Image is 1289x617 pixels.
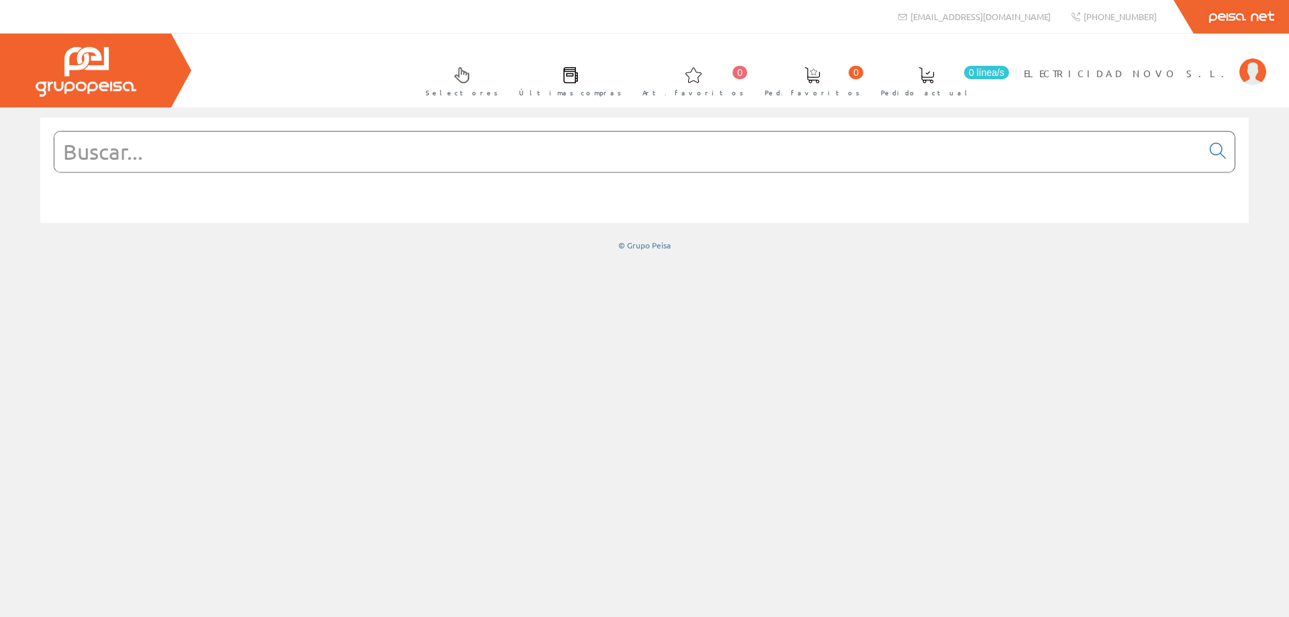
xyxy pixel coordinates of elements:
[1024,66,1233,80] span: ELECTRICIDAD NOVO S.L.
[765,86,860,99] span: Ped. favoritos
[849,66,863,79] span: 0
[54,132,1202,172] input: Buscar...
[881,86,972,99] span: Pedido actual
[36,47,136,97] img: Grupo Peisa
[1084,11,1157,22] span: [PHONE_NUMBER]
[412,56,505,105] a: Selectores
[40,240,1249,251] div: © Grupo Peisa
[506,56,628,105] a: Últimas compras
[1024,56,1266,68] a: ELECTRICIDAD NOVO S.L.
[426,86,498,99] span: Selectores
[964,66,1009,79] span: 0 línea/s
[519,86,622,99] span: Últimas compras
[910,11,1051,22] span: [EMAIL_ADDRESS][DOMAIN_NAME]
[642,86,744,99] span: Art. favoritos
[732,66,747,79] span: 0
